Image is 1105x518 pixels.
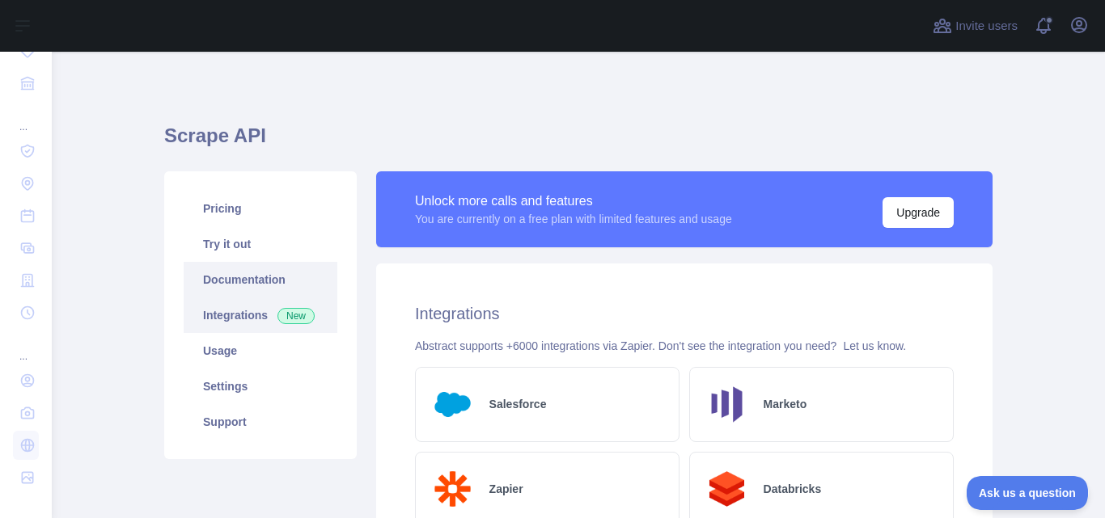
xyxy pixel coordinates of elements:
div: ... [13,331,39,363]
img: Logo [429,381,476,428]
a: Support [184,404,337,440]
h1: Scrape API [164,123,993,162]
iframe: Toggle Customer Support [967,476,1089,510]
img: Logo [429,465,476,513]
img: Logo [703,381,751,428]
div: Unlock more calls and features [415,192,732,211]
div: ... [13,101,39,133]
h2: Integrations [415,302,954,325]
a: Pricing [184,191,337,226]
h2: Marketo [764,396,807,412]
span: New [277,308,315,324]
span: Invite users [955,17,1018,36]
div: Abstract supports +6000 integrations via Zapier. Don't see the integration you need? [415,338,954,354]
img: Logo [703,465,751,513]
a: Try it out [184,226,337,262]
div: You are currently on a free plan with limited features and usage [415,211,732,227]
a: Usage [184,333,337,368]
h2: Databricks [764,481,822,497]
a: Documentation [184,262,337,297]
h2: Salesforce [489,396,547,412]
button: Upgrade [883,197,954,228]
button: Invite users [929,13,1021,39]
a: Integrations New [184,297,337,333]
a: Let us know. [843,339,906,352]
a: Settings [184,368,337,404]
h2: Zapier [489,481,523,497]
